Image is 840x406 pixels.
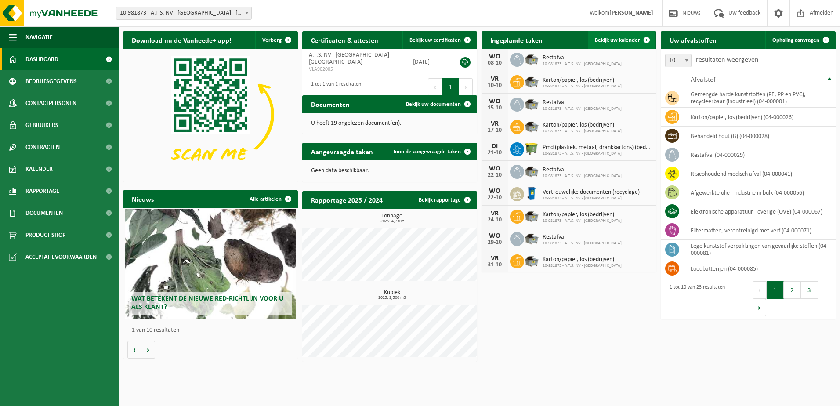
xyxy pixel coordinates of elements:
td: behandeld hout (B) (04-000028) [684,127,836,145]
h2: Aangevraagde taken [302,143,382,160]
td: gemengde harde kunststoffen (PE, PP en PVC), recycleerbaar (industrieel) (04-000001) [684,88,836,108]
h2: Download nu de Vanheede+ app! [123,31,240,48]
a: Bekijk uw certificaten [402,31,476,49]
span: Gebruikers [25,114,58,136]
td: [DATE] [406,49,450,75]
span: Bekijk uw certificaten [409,37,461,43]
div: 29-10 [486,239,503,246]
td: karton/papier, los (bedrijven) (04-000026) [684,108,836,127]
div: DI [486,143,503,150]
div: WO [486,232,503,239]
span: Contracten [25,136,60,158]
span: Ophaling aanvragen [772,37,819,43]
button: Volgende [141,341,155,359]
td: risicohoudend medisch afval (04-000041) [684,164,836,183]
span: Bekijk uw documenten [406,101,461,107]
a: Bekijk uw kalender [588,31,655,49]
span: 10-981873 - A.T.S. NV - [GEOGRAPHIC_DATA] [543,241,622,246]
div: 31-10 [486,262,503,268]
td: elektronische apparatuur - overige (OVE) (04-000067) [684,202,836,221]
span: Navigatie [25,26,53,48]
td: lege kunststof verpakkingen van gevaarlijke stoffen (04-000081) [684,240,836,259]
a: Toon de aangevraagde taken [386,143,476,160]
h2: Ingeplande taken [482,31,551,48]
span: 10 [666,54,691,67]
img: WB-5000-GAL-GY-01 [524,96,539,111]
span: Wat betekent de nieuwe RED-richtlijn voor u als klant? [131,295,283,311]
p: Geen data beschikbaar. [311,168,468,174]
span: 10-981873 - A.T.S. NV - [GEOGRAPHIC_DATA] [543,62,622,67]
img: WB-0240-HPE-BE-09 [524,186,539,201]
span: Rapportage [25,180,59,202]
td: loodbatterijen (04-000085) [684,259,836,278]
button: Previous [753,281,767,299]
div: 21-10 [486,150,503,156]
button: 2 [784,281,801,299]
span: Restafval [543,167,622,174]
span: Karton/papier, los (bedrijven) [543,211,622,218]
button: Previous [428,78,442,96]
a: Bekijk uw documenten [399,95,476,113]
span: Dashboard [25,48,58,70]
h2: Documenten [302,95,358,112]
button: Verberg [255,31,297,49]
img: WB-5000-GAL-GY-01 [524,74,539,89]
span: VLA902005 [309,66,399,73]
div: 1 tot 10 van 23 resultaten [665,280,725,317]
h3: Kubiek [307,290,477,300]
span: 10-981873 - A.T.S. NV - [GEOGRAPHIC_DATA] [543,84,622,89]
h2: Certificaten & attesten [302,31,387,48]
div: VR [486,255,503,262]
span: 2025: 2,500 m3 [307,296,477,300]
div: WO [486,165,503,172]
span: Acceptatievoorwaarden [25,246,97,268]
img: WB-5000-GAL-GY-01 [524,231,539,246]
span: Toon de aangevraagde taken [393,149,461,155]
span: Kalender [25,158,53,180]
img: WB-5000-GAL-GY-01 [524,51,539,66]
button: 3 [801,281,818,299]
img: WB-5000-GAL-GY-01 [524,208,539,223]
span: 10-981873 - A.T.S. NV - [GEOGRAPHIC_DATA] [543,106,622,112]
span: Documenten [25,202,63,224]
span: Karton/papier, los (bedrijven) [543,77,622,84]
img: WB-1100-HPE-GN-50 [524,141,539,156]
td: restafval (04-000029) [684,145,836,164]
span: Contactpersonen [25,92,76,114]
div: 22-10 [486,195,503,201]
span: 10-981873 - A.T.S. NV - [GEOGRAPHIC_DATA] [543,263,622,268]
div: VR [486,76,503,83]
h2: Rapportage 2025 / 2024 [302,191,391,208]
div: 15-10 [486,105,503,111]
button: Vorige [127,341,141,359]
td: afgewerkte olie - industrie in bulk (04-000056) [684,183,836,202]
span: 10-981873 - A.T.S. NV - [GEOGRAPHIC_DATA] [543,174,622,179]
div: 10-10 [486,83,503,89]
span: Restafval [543,99,622,106]
div: 22-10 [486,172,503,178]
span: 10-981873 - A.T.S. NV - [GEOGRAPHIC_DATA] [543,129,622,134]
a: Bekijk rapportage [412,191,476,209]
span: 10-981873 - A.T.S. NV - [GEOGRAPHIC_DATA] [543,218,622,224]
span: 10-981873 - A.T.S. NV - [GEOGRAPHIC_DATA] [543,151,652,156]
img: WB-5000-GAL-GY-01 [524,119,539,134]
span: Verberg [262,37,282,43]
p: 1 van 10 resultaten [132,327,293,333]
button: Next [753,299,766,316]
label: resultaten weergeven [696,56,758,63]
span: Karton/papier, los (bedrijven) [543,122,622,129]
span: Pmd (plastiek, metaal, drankkartons) (bedrijven) [543,144,652,151]
span: Afvalstof [691,76,716,83]
span: Bedrijfsgegevens [25,70,77,92]
h2: Nieuws [123,190,163,207]
div: WO [486,53,503,60]
span: A.T.S. NV - [GEOGRAPHIC_DATA] - [GEOGRAPHIC_DATA] [309,52,392,65]
span: Restafval [543,234,622,241]
span: 10-981873 - A.T.S. NV - LANGERBRUGGE - GENT [116,7,251,19]
span: Product Shop [25,224,65,246]
td: filtermatten, verontreinigd met verf (04-000071) [684,221,836,240]
div: VR [486,210,503,217]
div: 17-10 [486,127,503,134]
span: 2025: 4,730 t [307,219,477,224]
